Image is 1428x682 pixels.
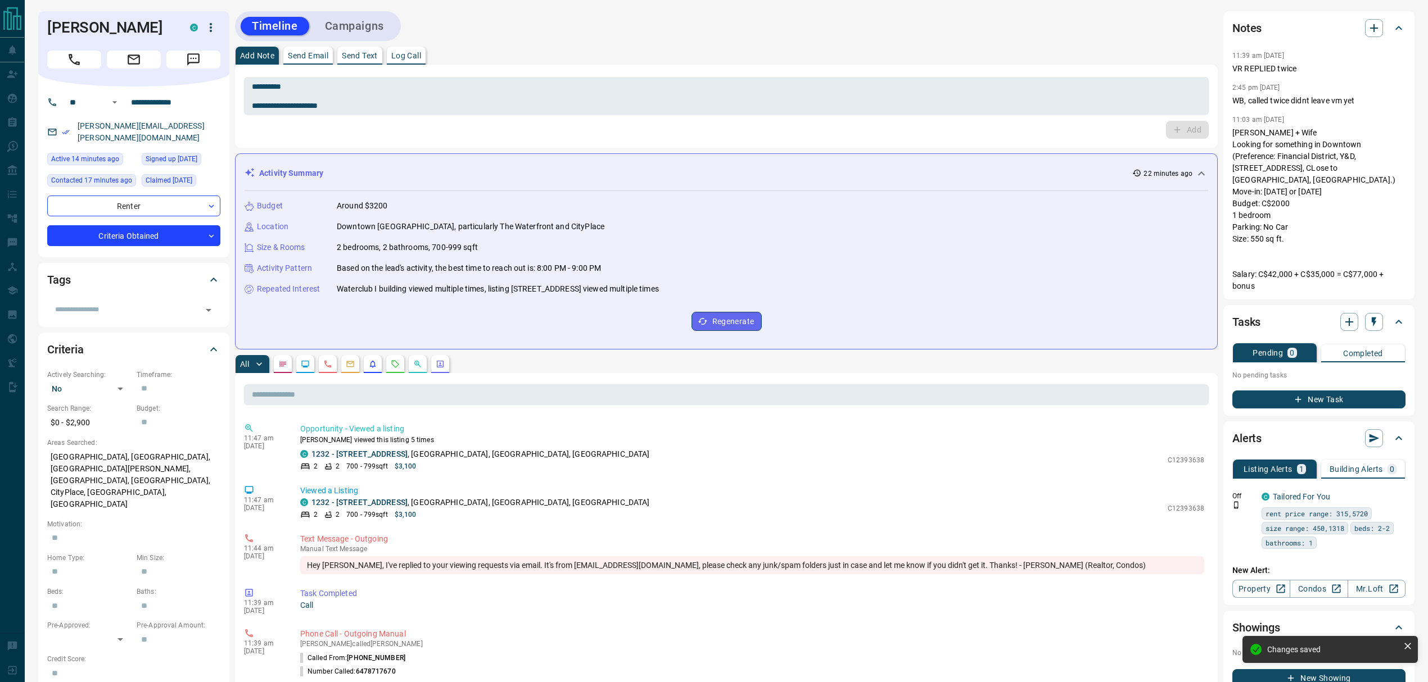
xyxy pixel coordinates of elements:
div: Fri Jul 30 2021 [142,153,220,169]
p: Budget: [137,403,220,413]
span: 6478717670 [356,667,396,675]
div: Tasks [1232,308,1406,335]
p: Add Note [240,52,274,60]
p: $3,100 [395,510,417,520]
p: Task Completed [300,588,1204,599]
p: [DATE] [244,552,283,560]
p: 0 [1390,465,1394,473]
svg: Opportunities [413,360,422,369]
p: [DATE] [244,504,283,512]
p: Pending [1253,349,1283,357]
p: 2:45 pm [DATE] [1232,84,1280,92]
p: Activity Pattern [257,262,312,274]
p: 700 - 799 sqft [346,461,387,471]
p: Areas Searched: [47,438,220,448]
div: Criteria [47,336,220,363]
p: 11:47 am [244,434,283,442]
p: 2 [336,510,340,520]
svg: Push Notification Only [1232,501,1240,509]
p: [PERSON_NAME] + Wife Looking for something in Downtown (Preference: Financial District, Y&D, [STR... [1232,127,1406,292]
div: Thu May 09 2024 [142,174,220,190]
p: Log Call [391,52,421,60]
p: 700 - 799 sqft [346,510,387,520]
p: [DATE] [244,442,283,450]
p: Around $3200 [337,200,388,212]
p: New Alert: [1232,565,1406,576]
p: VR REPLIED twice [1232,63,1406,75]
p: Credit Score: [47,654,220,664]
div: Notes [1232,15,1406,42]
p: Off [1232,491,1255,501]
p: , [GEOGRAPHIC_DATA], [GEOGRAPHIC_DATA], [GEOGRAPHIC_DATA] [311,497,650,508]
p: Send Email [288,52,328,60]
p: 2 bedrooms, 2 bathrooms, 700-999 sqft [337,242,478,253]
button: Open [201,302,216,318]
p: Completed [1343,349,1383,357]
div: condos.ca [1262,493,1269,501]
p: 2 [336,461,340,471]
h2: Alerts [1232,429,1262,447]
span: Message [166,51,220,69]
p: All [240,360,249,368]
p: Budget [257,200,283,212]
div: Tue Sep 16 2025 [47,174,136,190]
span: Email [107,51,161,69]
a: 1232 - [STREET_ADDRESS] [311,498,408,507]
p: Pre-Approval Amount: [137,620,220,630]
div: Activity Summary22 minutes ago [245,163,1208,184]
p: No pending tasks [1232,367,1406,384]
p: 22 minutes ago [1144,169,1192,179]
svg: Lead Browsing Activity [301,360,310,369]
p: Called From: [300,653,405,663]
svg: Calls [323,360,332,369]
button: Timeline [241,17,309,35]
div: Showings [1232,614,1406,641]
p: Activity Summary [259,167,323,179]
p: Baths: [137,586,220,597]
div: Alerts [1232,425,1406,452]
p: 11:39 am [244,599,283,607]
a: [PERSON_NAME][EMAIL_ADDRESS][PERSON_NAME][DOMAIN_NAME] [78,121,205,142]
p: , [GEOGRAPHIC_DATA], [GEOGRAPHIC_DATA], [GEOGRAPHIC_DATA] [311,448,650,460]
p: Motivation: [47,519,220,529]
div: Tags [47,266,220,293]
div: condos.ca [190,24,198,31]
span: Active 14 minutes ago [51,153,119,165]
p: C12393638 [1168,455,1204,465]
span: Call [47,51,101,69]
svg: Requests [391,360,400,369]
p: 2 [314,461,318,471]
span: beds: 2-2 [1354,522,1390,534]
p: Downtown [GEOGRAPHIC_DATA], particularly The Waterfront and CityPlace [337,221,604,233]
svg: Listing Alerts [368,360,377,369]
div: Hey [PERSON_NAME], I've replied to your viewing requests via email. It's from [EMAIL_ADDRESS][DOM... [300,556,1204,574]
p: 11:44 am [244,544,283,552]
p: Beds: [47,586,131,597]
p: Repeated Interest [257,283,320,295]
div: condos.ca [300,498,308,506]
p: 2 [314,510,318,520]
h2: Notes [1232,19,1262,37]
p: Size & Rooms [257,242,305,253]
span: Claimed [DATE] [146,175,192,186]
p: 11:47 am [244,496,283,504]
span: rent price range: 315,5720 [1266,508,1368,519]
a: Property [1232,580,1290,598]
p: Based on the lead's activity, the best time to reach out is: 8:00 PM - 9:00 PM [337,262,601,274]
h2: Tasks [1232,313,1260,331]
p: Number Called: [300,666,396,676]
a: Mr.Loft [1348,580,1406,598]
svg: Notes [278,360,287,369]
p: Phone Call - Outgoing Manual [300,628,1204,640]
button: New Task [1232,390,1406,408]
span: bathrooms: 1 [1266,537,1313,548]
div: No [47,380,131,398]
p: [DATE] [244,607,283,615]
p: 11:39 am [DATE] [1232,52,1284,60]
span: [PHONE_NUMBER] [347,654,405,662]
span: manual [300,545,324,553]
p: [DATE] [244,647,283,655]
p: Pre-Approved: [47,620,131,630]
a: Condos [1290,580,1348,598]
button: Campaigns [314,17,395,35]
